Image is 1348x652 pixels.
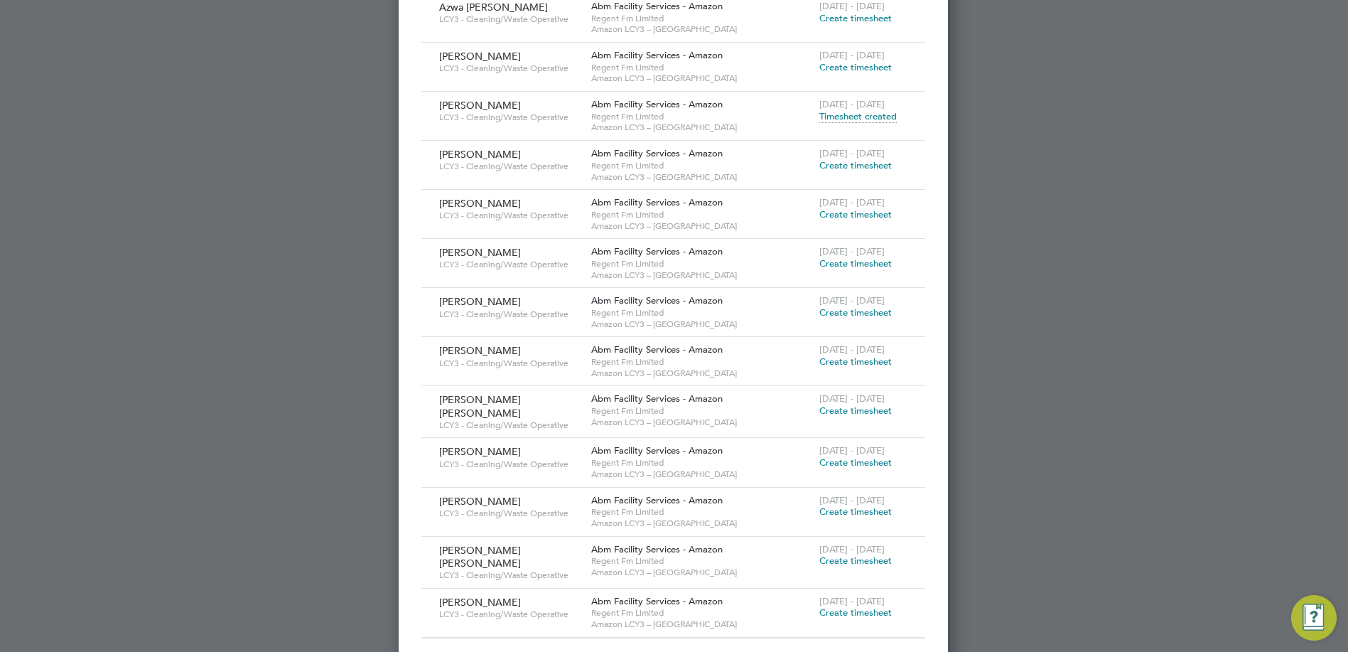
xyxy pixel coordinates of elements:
span: LCY3 - Cleaning/Waste Operative [439,508,581,519]
span: Amazon LCY3 – [GEOGRAPHIC_DATA] [591,122,812,133]
span: Create timesheet [819,257,892,269]
span: [PERSON_NAME] [439,596,521,609]
span: Regent Fm Limited [591,160,812,171]
span: Abm Facility Services - Amazon [591,595,723,607]
span: Create timesheet [819,456,892,469]
span: [DATE] - [DATE] [819,343,885,356]
span: LCY3 - Cleaning/Waste Operative [439,609,581,620]
span: [PERSON_NAME] [439,197,521,210]
span: Timesheet created [819,110,897,123]
span: [DATE] - [DATE] [819,392,885,405]
span: Abm Facility Services - Amazon [591,444,723,456]
span: Regent Fm Limited [591,111,812,122]
span: Amazon LCY3 – [GEOGRAPHIC_DATA] [591,23,812,35]
span: LCY3 - Cleaning/Waste Operative [439,161,581,172]
span: Regent Fm Limited [591,307,812,319]
span: [PERSON_NAME] [439,50,521,63]
span: Amazon LCY3 – [GEOGRAPHIC_DATA] [591,269,812,281]
span: [PERSON_NAME] [439,295,521,308]
span: Create timesheet [819,208,892,220]
span: Amazon LCY3 – [GEOGRAPHIC_DATA] [591,171,812,183]
span: Regent Fm Limited [591,607,812,619]
span: Abm Facility Services - Amazon [591,49,723,61]
span: Abm Facility Services - Amazon [591,343,723,356]
span: [DATE] - [DATE] [819,245,885,257]
span: [PERSON_NAME] [PERSON_NAME] [439,544,521,570]
span: LCY3 - Cleaning/Waste Operative [439,358,581,369]
span: LCY3 - Cleaning/Waste Operative [439,459,581,470]
span: Abm Facility Services - Amazon [591,543,723,555]
button: Engage Resource Center [1291,595,1337,641]
span: Amazon LCY3 – [GEOGRAPHIC_DATA] [591,220,812,232]
span: Abm Facility Services - Amazon [591,494,723,506]
span: LCY3 - Cleaning/Waste Operative [439,63,581,74]
span: Abm Facility Services - Amazon [591,196,723,208]
span: Create timesheet [819,405,892,417]
span: LCY3 - Cleaning/Waste Operative [439,210,581,221]
span: Amazon LCY3 – [GEOGRAPHIC_DATA] [591,518,812,529]
span: Abm Facility Services - Amazon [591,294,723,306]
span: [DATE] - [DATE] [819,147,885,159]
span: Create timesheet [819,606,892,619]
span: Abm Facility Services - Amazon [591,245,723,257]
span: Regent Fm Limited [591,457,812,469]
span: Amazon LCY3 – [GEOGRAPHIC_DATA] [591,567,812,578]
span: LCY3 - Cleaning/Waste Operative [439,112,581,123]
span: Abm Facility Services - Amazon [591,98,723,110]
span: Abm Facility Services - Amazon [591,147,723,159]
span: Create timesheet [819,306,892,319]
span: [DATE] - [DATE] [819,294,885,306]
span: Azwa [PERSON_NAME] [439,1,548,14]
span: Regent Fm Limited [591,258,812,269]
span: LCY3 - Cleaning/Waste Operative [439,309,581,320]
span: LCY3 - Cleaning/Waste Operative [439,570,581,581]
span: Amazon LCY3 – [GEOGRAPHIC_DATA] [591,319,812,330]
span: [DATE] - [DATE] [819,494,885,506]
span: Create timesheet [819,555,892,567]
span: Regent Fm Limited [591,62,812,73]
span: Create timesheet [819,356,892,368]
span: [PERSON_NAME] [439,148,521,161]
span: Amazon LCY3 – [GEOGRAPHIC_DATA] [591,73,812,84]
span: Abm Facility Services - Amazon [591,392,723,405]
span: Amazon LCY3 – [GEOGRAPHIC_DATA] [591,469,812,480]
span: Regent Fm Limited [591,506,812,518]
span: Amazon LCY3 – [GEOGRAPHIC_DATA] [591,368,812,379]
span: [DATE] - [DATE] [819,49,885,61]
span: Regent Fm Limited [591,356,812,368]
span: Amazon LCY3 – [GEOGRAPHIC_DATA] [591,619,812,630]
span: Regent Fm Limited [591,209,812,220]
span: Regent Fm Limited [591,555,812,567]
span: Amazon LCY3 – [GEOGRAPHIC_DATA] [591,417,812,428]
span: [PERSON_NAME] [PERSON_NAME] [439,393,521,419]
span: [DATE] - [DATE] [819,196,885,208]
span: [DATE] - [DATE] [819,595,885,607]
span: [PERSON_NAME] [439,445,521,458]
span: [DATE] - [DATE] [819,444,885,456]
span: LCY3 - Cleaning/Waste Operative [439,259,581,270]
span: Create timesheet [819,12,892,24]
span: LCY3 - Cleaning/Waste Operative [439,14,581,25]
span: Create timesheet [819,159,892,171]
span: Regent Fm Limited [591,405,812,417]
span: Create timesheet [819,61,892,73]
span: LCY3 - Cleaning/Waste Operative [439,419,581,431]
span: Create timesheet [819,506,892,518]
span: [PERSON_NAME] [439,99,521,112]
span: [DATE] - [DATE] [819,543,885,555]
span: [DATE] - [DATE] [819,98,885,110]
span: [PERSON_NAME] [439,495,521,508]
span: Regent Fm Limited [591,13,812,24]
span: [PERSON_NAME] [439,344,521,357]
span: [PERSON_NAME] [439,246,521,259]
